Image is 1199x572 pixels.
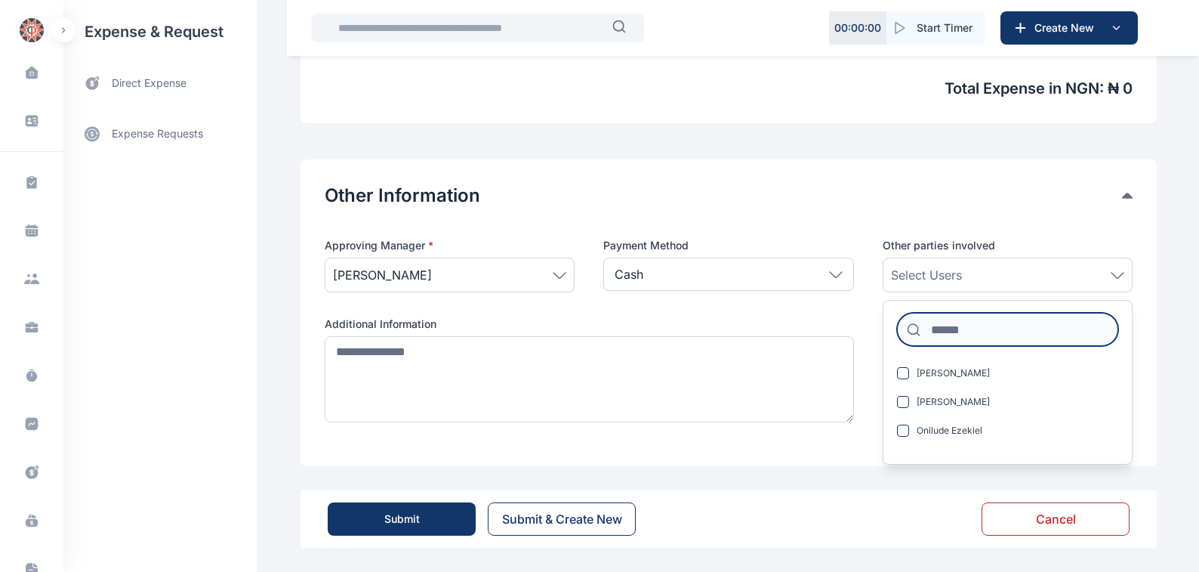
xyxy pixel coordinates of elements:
div: expense requests [63,104,257,152]
label: Additional Information [325,317,854,332]
span: Total Expense in NGN : ₦ 0 [325,78,1133,99]
button: Submit & Create New [488,502,636,536]
button: Cancel [982,502,1130,536]
a: direct expense [63,63,257,104]
span: Other parties involved [883,238,995,253]
p: Cash [615,265,643,283]
span: Onilude Ezekiel [917,425,982,437]
span: [PERSON_NAME] [917,396,990,408]
button: Submit [328,502,476,536]
span: Select Users [891,266,962,284]
span: [PERSON_NAME] [917,367,990,379]
a: expense requests [63,116,257,152]
button: Start Timer [886,11,985,45]
span: Create New [1028,20,1107,36]
span: direct expense [112,76,186,91]
span: [PERSON_NAME] [333,266,432,284]
button: Other Information [325,184,1122,208]
span: Start Timer [917,20,972,36]
p: 00 : 00 : 00 [834,20,881,36]
div: Other Information [325,184,1133,208]
span: Approving Manager [325,238,433,253]
button: Create New [1000,11,1138,45]
div: Submit [384,512,420,527]
label: Payment Method [603,238,853,253]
